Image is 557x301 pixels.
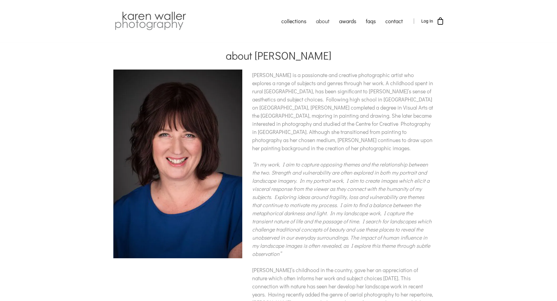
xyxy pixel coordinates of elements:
span: Log In [421,19,433,23]
a: faqs [361,14,381,29]
span: [PERSON_NAME] is a passionate and creative photographic artist who explores a range of subjects a... [252,71,433,152]
span: about [PERSON_NAME] [226,48,331,63]
a: collections [277,14,311,29]
a: contact [381,14,408,29]
a: awards [334,14,361,29]
span: “In my work, I aim to capture opposing themes and the relationship between the two. Strength and ... [252,161,432,257]
img: Karen Waller Photography [113,11,188,32]
a: about [311,14,334,29]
